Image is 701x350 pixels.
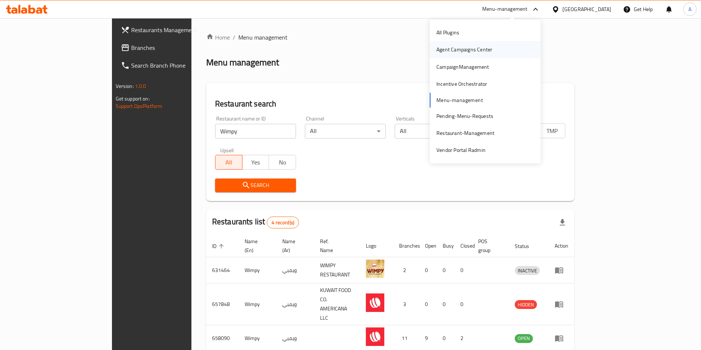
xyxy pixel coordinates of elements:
div: Menu [555,334,568,343]
span: Search [221,181,290,190]
div: Agent Campaigns Center [436,45,492,54]
div: Incentive Orchestrator [436,80,487,88]
th: Action [549,235,574,257]
button: All [215,155,242,170]
span: Yes [245,157,266,168]
td: 0 [437,257,455,283]
span: 4 record(s) [267,219,299,226]
span: Name (Ar) [282,237,305,255]
td: 2 [393,257,419,283]
span: Restaurants Management [131,26,223,34]
td: KUWAIT FOOD CO. AMERICANA LLC [314,283,360,325]
img: Wimpy [366,259,384,278]
div: Vendor Portal Radmin [436,146,486,154]
td: Wimpy [239,257,276,283]
span: 1.0.0 [135,81,146,91]
div: Pending-Menu-Requests [436,112,493,120]
div: Menu-management [482,5,528,14]
input: Search for restaurant name or ID.. [215,124,296,139]
div: CampaignManagement [436,63,489,71]
span: A [688,5,691,13]
div: Total records count [267,217,299,228]
span: ID [212,242,226,251]
h2: Restaurant search [215,98,566,109]
td: 0 [455,283,472,325]
button: TMP [538,123,566,138]
td: 0 [437,283,455,325]
h2: Menu management [206,57,279,68]
h2: Restaurants list [212,216,299,228]
span: Name (En) [245,237,268,255]
a: Support.OpsPlatform [116,101,163,111]
td: 0 [419,257,437,283]
span: Ref. Name [320,237,351,255]
div: [GEOGRAPHIC_DATA] [562,5,611,13]
div: Menu [555,300,568,309]
span: Status [515,242,539,251]
th: Open [419,235,437,257]
label: Upsell [220,147,234,153]
button: Yes [242,155,269,170]
span: Get support on: [116,94,150,103]
th: Branches [393,235,419,257]
img: Wimpy [366,293,384,312]
span: Version: [116,81,134,91]
a: Restaurants Management [115,21,229,39]
img: Wimpy [366,327,384,346]
nav: breadcrumb [206,33,575,42]
th: Closed [455,235,472,257]
td: WIMPY RESTAURANT [314,257,360,283]
button: Search [215,179,296,192]
span: Branches [131,43,223,52]
td: 0 [455,257,472,283]
span: Menu management [238,33,287,42]
span: TMP [542,126,563,136]
td: ويمبي [276,283,314,325]
td: Wimpy [239,283,276,325]
div: All Plugins [436,28,459,37]
a: Branches [115,39,229,57]
span: All [218,157,239,168]
span: HIDDEN [515,300,537,309]
span: No [272,157,293,168]
td: 3 [393,283,419,325]
div: INACTIVE [515,266,540,275]
span: Search Branch Phone [131,61,223,70]
a: Search Branch Phone [115,57,229,74]
td: ويمبي [276,257,314,283]
div: All [395,124,476,139]
button: No [269,155,296,170]
td: 0 [419,283,437,325]
th: Logo [360,235,393,257]
div: Restaurant-Management [436,129,494,137]
span: POS group [478,237,500,255]
li: / [233,33,235,42]
div: Menu [555,266,568,275]
th: Busy [437,235,455,257]
span: OPEN [515,334,533,343]
div: Export file [554,214,571,231]
div: HIDDEN [515,300,537,309]
span: INACTIVE [515,266,540,275]
div: All [305,124,386,139]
